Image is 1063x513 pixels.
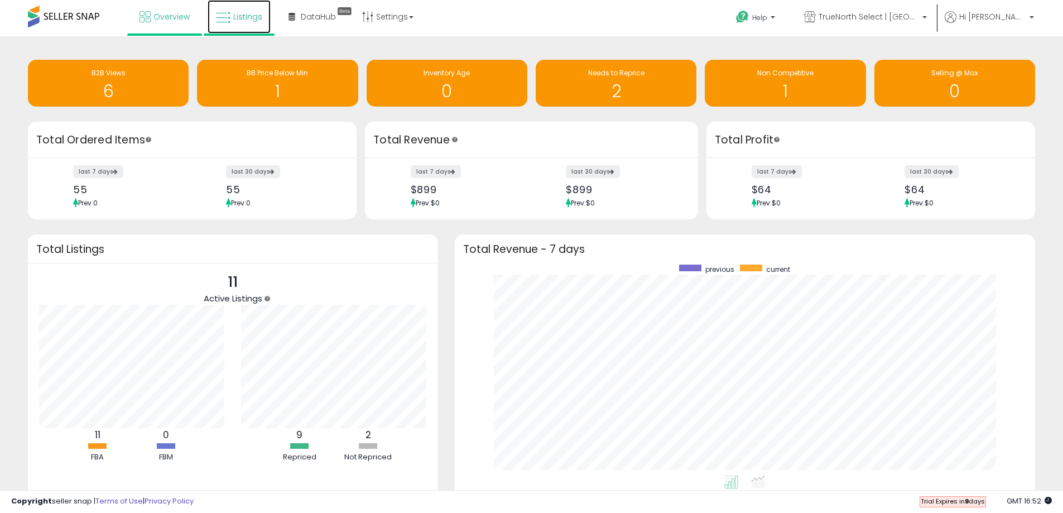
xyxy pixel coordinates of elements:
[921,497,985,506] span: Trial Expires in days
[247,68,308,78] span: BB Price Below Min
[73,165,123,178] label: last 7 days
[819,11,919,22] span: TrueNorth Select | [GEOGRAPHIC_DATA]
[36,132,348,148] h3: Total Ordered Items
[757,68,814,78] span: Non Competitive
[965,497,969,506] b: 9
[905,184,1016,195] div: $64
[710,82,860,100] h1: 1
[910,198,934,208] span: Prev: $0
[373,132,690,148] h3: Total Revenue
[266,452,333,463] div: Repriced
[450,135,460,145] div: Tooltip anchor
[752,13,767,22] span: Help
[715,132,1027,148] h3: Total Profit
[233,11,262,22] span: Listings
[64,452,131,463] div: FBA
[959,11,1026,22] span: Hi [PERSON_NAME]
[95,496,143,506] a: Terms of Use
[905,165,959,178] label: last 30 days
[143,135,153,145] div: Tooltip anchor
[163,428,169,442] b: 0
[145,496,194,506] a: Privacy Policy
[416,198,440,208] span: Prev: $0
[365,428,371,442] b: 2
[231,198,251,208] span: Prev: 0
[95,428,100,442] b: 11
[727,2,786,36] a: Help
[880,82,1030,100] h1: 0
[153,11,190,22] span: Overview
[566,184,679,195] div: $899
[1007,496,1052,506] span: 2025-09-12 16:52 GMT
[411,184,523,195] div: $899
[424,68,470,78] span: Inventory Age
[566,165,620,178] label: last 30 days
[772,135,782,145] div: Tooltip anchor
[78,198,98,208] span: Prev: 0
[73,184,184,195] div: 55
[757,198,781,208] span: Prev: $0
[463,245,1027,253] h3: Total Revenue - 7 days
[571,198,595,208] span: Prev: $0
[197,60,358,107] a: BB Price Below Min 1
[367,60,527,107] a: Inventory Age 0
[226,184,337,195] div: 55
[11,496,52,506] strong: Copyright
[536,60,696,107] a: Needs to Reprice 2
[541,82,691,100] h1: 2
[226,165,280,178] label: last 30 days
[945,11,1034,36] a: Hi [PERSON_NAME]
[588,68,644,78] span: Needs to Reprice
[335,452,402,463] div: Not Repriced
[752,184,863,195] div: $64
[335,6,354,17] div: Tooltip anchor
[204,272,262,293] p: 11
[766,265,790,274] span: current
[92,68,126,78] span: B2B Views
[36,245,430,253] h3: Total Listings
[735,10,749,24] i: Get Help
[705,60,865,107] a: Non Competitive 1
[11,496,194,507] div: seller snap | |
[204,293,262,304] span: Active Listings
[705,265,734,274] span: previous
[752,165,802,178] label: last 7 days
[411,165,461,178] label: last 7 days
[296,428,302,442] b: 9
[372,82,522,100] h1: 0
[28,60,189,107] a: B2B Views 6
[874,60,1035,107] a: Selling @ Max 0
[931,68,978,78] span: Selling @ Max
[33,82,183,100] h1: 6
[301,11,336,22] span: DataHub
[133,452,200,463] div: FBM
[262,294,272,304] div: Tooltip anchor
[203,82,352,100] h1: 1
